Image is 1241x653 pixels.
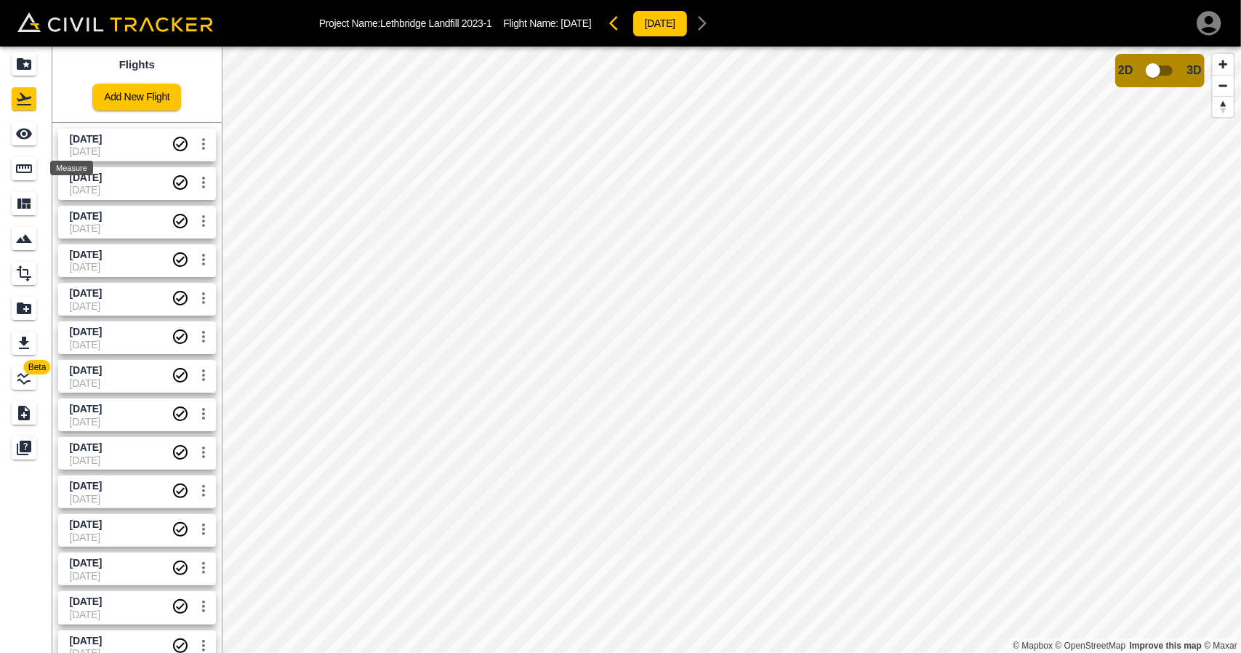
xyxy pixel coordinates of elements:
a: OpenStreetMap [1056,641,1126,651]
button: Zoom out [1213,75,1234,96]
canvas: Map [222,47,1241,653]
div: Measure [50,161,93,175]
p: Project Name: Lethbridge Landfill 2023-1 [319,17,492,29]
span: 3D [1187,64,1202,77]
span: 2D [1118,64,1133,77]
span: [DATE] [561,17,591,29]
a: Map feedback [1130,641,1202,651]
button: Zoom in [1213,54,1234,75]
a: Mapbox [1013,641,1053,651]
button: Reset bearing to north [1213,96,1234,117]
a: Maxar [1204,641,1237,651]
button: [DATE] [632,10,688,37]
img: Civil Tracker [17,12,213,33]
p: Flight Name: [504,17,592,29]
